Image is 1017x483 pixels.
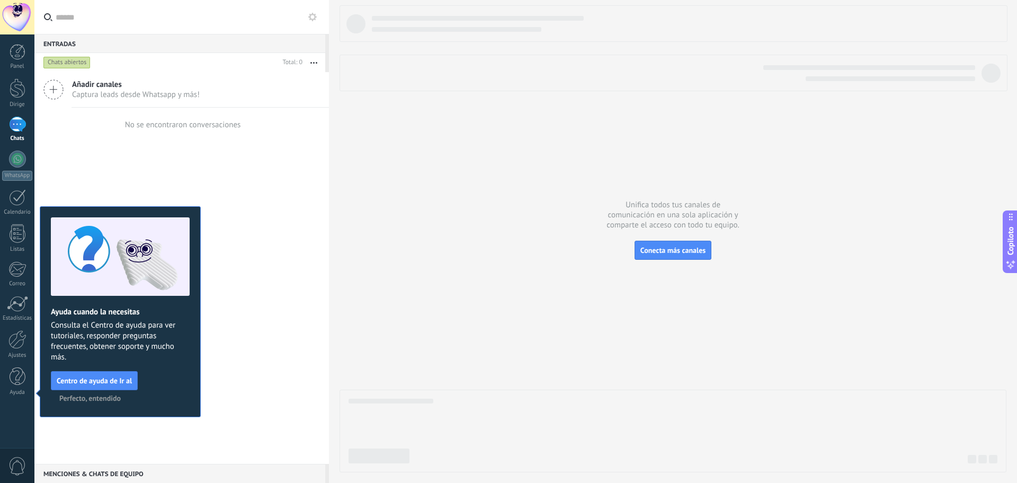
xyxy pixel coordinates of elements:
[10,63,24,70] font: Panel
[8,352,26,359] font: Ajustes
[635,241,711,260] button: Conecta más canales
[10,245,24,253] font: Listas
[55,390,126,406] button: Perfecto, entendido
[51,371,138,390] button: Centro de ayuda de Ir al
[4,208,30,216] font: Calendario
[43,470,144,478] font: Menciones & Chats de equipo
[43,40,76,48] font: Entradas
[3,314,32,322] font: Estadísticas
[5,172,30,179] font: WhatsApp
[10,135,24,142] font: Chats
[283,58,302,66] font: Total: 0
[57,376,132,385] font: Centro de ayuda de Ir al
[1005,226,1015,255] font: Copiloto
[72,80,122,90] font: Añadir canales
[51,307,140,317] font: Ayuda cuando la necesitas
[9,280,25,287] font: Correo
[72,90,200,100] font: Captura leads desde Whatsapp y más!
[10,389,24,396] font: Ayuda
[640,245,706,255] font: Conecta más canales
[48,58,86,66] font: Chats abiertos
[125,120,241,130] font: No se encontraron conversaciones
[10,101,24,108] font: Dirige
[51,320,175,362] font: Consulta el Centro de ayuda para ver tutoriales, responder preguntas frecuentes, obtener soporte ...
[59,393,121,403] font: Perfecto, entendido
